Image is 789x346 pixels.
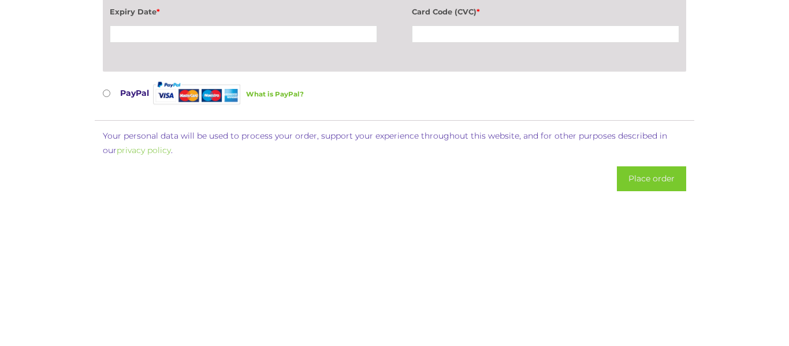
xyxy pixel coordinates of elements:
[415,29,676,39] iframe: Secure CVC input frame
[120,79,304,109] label: PayPal
[412,5,480,20] label: Card Code (CVC)
[617,166,686,191] button: Place order
[110,5,160,20] label: Expiry Date
[113,29,374,39] iframe: Secure expiration date input frame
[103,129,687,158] p: Your personal data will be used to process your order, support your experience throughout this we...
[246,79,304,109] a: What is PayPal?
[117,145,171,155] a: privacy policy
[153,78,240,108] img: PayPal acceptance mark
